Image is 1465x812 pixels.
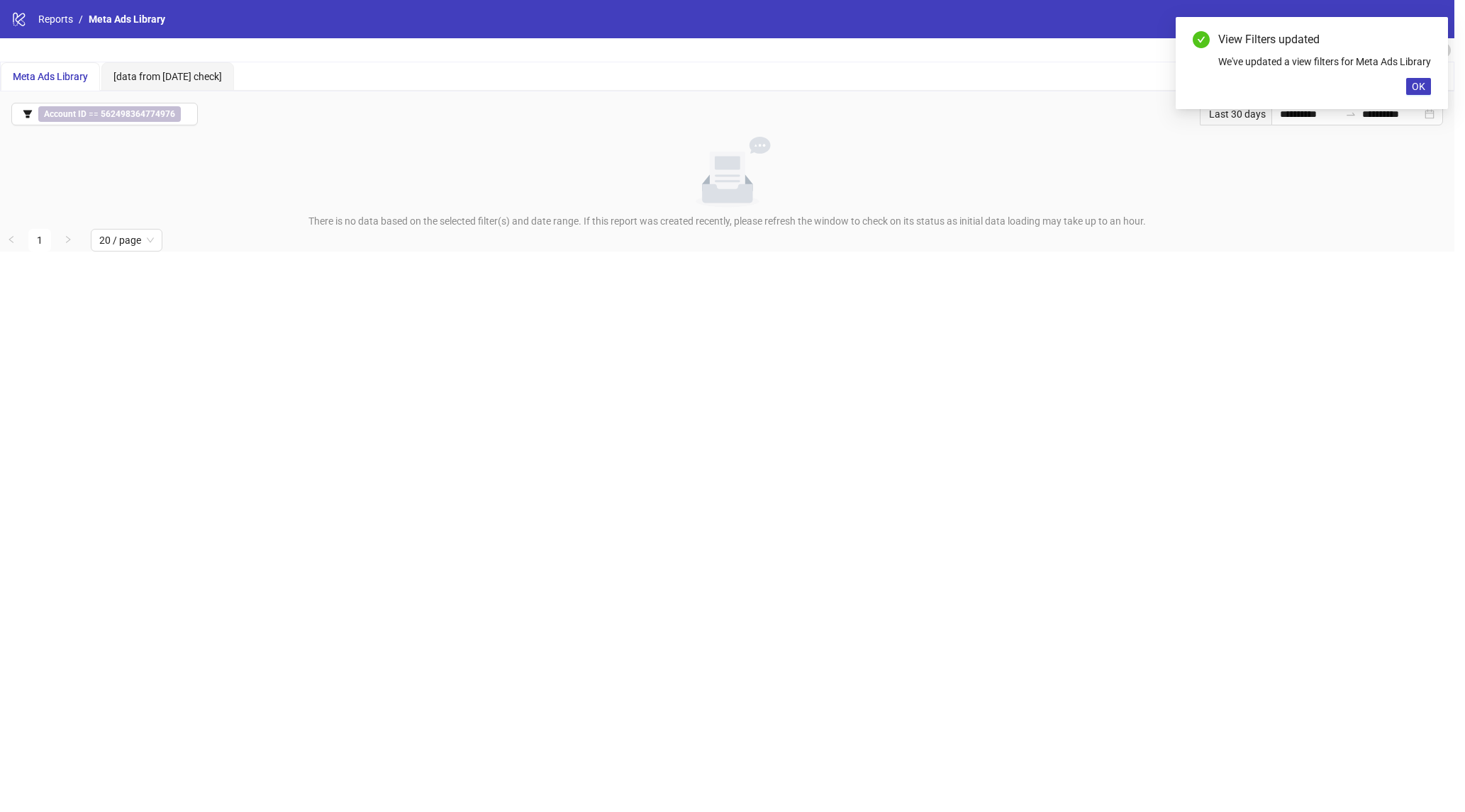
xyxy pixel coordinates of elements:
[1406,78,1431,95] button: OK
[1218,54,1431,69] div: We've updated a view filters for Meta Ads Library
[1193,31,1210,48] span: check-circle
[1218,31,1431,48] div: View Filters updated
[1412,81,1425,92] span: OK
[1415,31,1431,47] a: Close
